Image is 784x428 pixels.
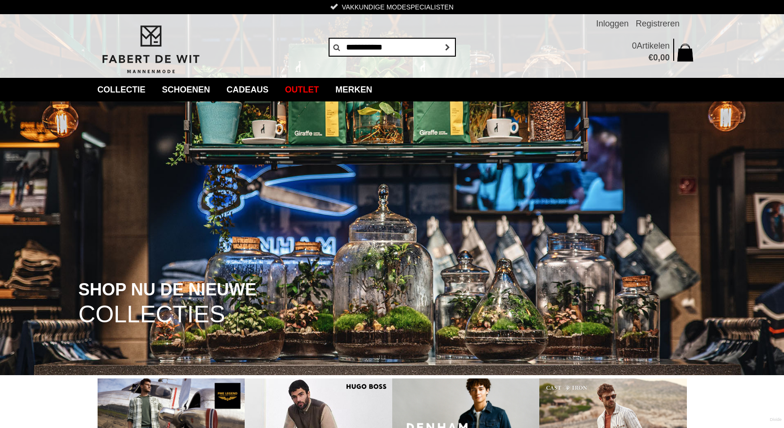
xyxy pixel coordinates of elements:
[653,53,658,62] span: 0
[220,78,276,101] a: Cadeaus
[78,281,256,299] span: SHOP NU DE NIEUWE
[648,53,653,62] span: €
[91,78,153,101] a: collectie
[278,78,326,101] a: Outlet
[632,41,636,50] span: 0
[635,14,679,33] a: Registreren
[660,53,669,62] span: 00
[596,14,628,33] a: Inloggen
[636,41,669,50] span: Artikelen
[155,78,217,101] a: Schoenen
[98,24,204,75] img: Fabert de Wit
[329,78,380,101] a: Merken
[78,302,225,327] span: COLLECTIES
[658,53,660,62] span: ,
[770,414,782,426] a: Divide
